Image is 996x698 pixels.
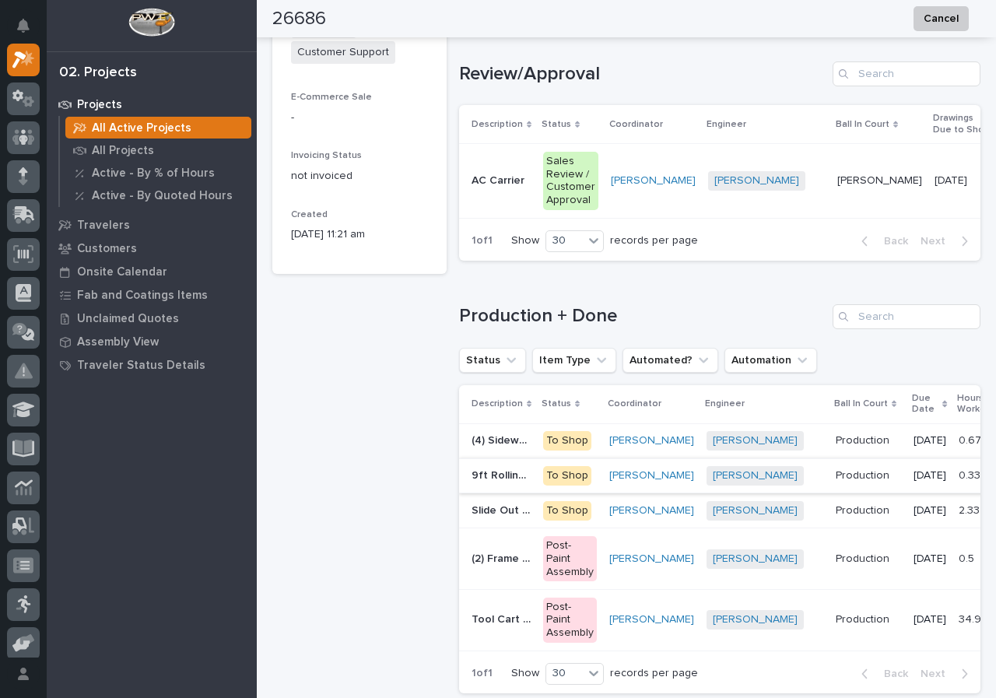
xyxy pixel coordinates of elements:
[914,234,980,248] button: Next
[459,348,526,373] button: Status
[836,116,889,133] p: Ball In Court
[60,139,257,161] a: All Projects
[833,304,980,329] input: Search
[19,19,40,44] div: Notifications
[7,9,40,42] button: Notifications
[291,41,395,64] span: Customer Support
[47,283,257,307] a: Fab and Coatings Items
[914,434,946,447] p: [DATE]
[47,353,257,377] a: Traveler Status Details
[933,110,993,139] p: Drawings Due to Shop
[543,152,598,210] div: Sales Review / Customer Approval
[60,117,257,139] a: All Active Projects
[957,390,991,419] p: Hours Worked
[837,171,925,188] p: [PERSON_NAME]
[472,549,534,566] p: (2) Frame Lifter Inside I-Beam Style
[609,552,694,566] a: [PERSON_NAME]
[707,116,746,133] p: Engineer
[272,8,326,30] h2: 26686
[472,466,534,482] p: 9ft Rolling Guardrail Front Cap Station
[291,151,362,160] span: Invoicing Status
[914,552,946,566] p: [DATE]
[92,144,154,158] p: All Projects
[849,667,914,681] button: Back
[836,610,893,626] p: Production
[47,237,257,260] a: Customers
[914,667,980,681] button: Next
[542,395,571,412] p: Status
[532,348,616,373] button: Item Type
[546,233,584,249] div: 30
[128,8,174,37] img: Workspace Logo
[511,667,539,680] p: Show
[77,219,130,233] p: Travelers
[611,174,696,188] a: [PERSON_NAME]
[924,9,959,28] span: Cancel
[543,598,597,643] div: Post-Paint Assembly
[959,610,991,626] p: 34.97
[47,307,257,330] a: Unclaimed Quotes
[472,431,534,447] p: (4) Sidewall Hooks
[77,335,159,349] p: Assembly View
[609,116,663,133] p: Coordinator
[935,171,970,188] p: [DATE]
[459,654,505,693] p: 1 of 1
[959,549,977,566] p: 0.5
[459,222,505,260] p: 1 of 1
[836,466,893,482] p: Production
[291,168,428,184] p: not invoiced
[912,390,939,419] p: Due Date
[77,289,208,303] p: Fab and Coatings Items
[92,121,191,135] p: All Active Projects
[77,359,205,373] p: Traveler Status Details
[546,665,584,682] div: 30
[724,348,817,373] button: Automation
[610,667,698,680] p: records per page
[543,431,591,451] div: To Shop
[47,213,257,237] a: Travelers
[836,501,893,517] p: Production
[849,234,914,248] button: Back
[92,167,215,181] p: Active - By % of Hours
[914,469,946,482] p: [DATE]
[609,469,694,482] a: [PERSON_NAME]
[921,667,955,681] span: Next
[622,348,718,373] button: Automated?
[543,466,591,486] div: To Shop
[459,305,827,328] h1: Production + Done
[609,434,694,447] a: [PERSON_NAME]
[713,613,798,626] a: [PERSON_NAME]
[60,162,257,184] a: Active - By % of Hours
[959,466,984,482] p: 0.33
[542,116,571,133] p: Status
[291,93,372,102] span: E-Commerce Sale
[77,242,137,256] p: Customers
[291,210,328,219] span: Created
[92,189,233,203] p: Active - By Quoted Hours
[713,552,798,566] a: [PERSON_NAME]
[959,501,983,517] p: 2.33
[836,549,893,566] p: Production
[833,61,980,86] div: Search
[472,501,534,517] p: Slide Out Lifter
[60,184,257,206] a: Active - By Quoted Hours
[609,504,694,517] a: [PERSON_NAME]
[291,110,428,126] p: -
[713,434,798,447] a: [PERSON_NAME]
[472,610,534,626] p: Tool Cart Lifter
[472,395,523,412] p: Description
[47,260,257,283] a: Onsite Calendar
[914,613,946,626] p: [DATE]
[610,234,698,247] p: records per page
[914,6,969,31] button: Cancel
[959,431,984,447] p: 0.67
[836,431,893,447] p: Production
[875,234,908,248] span: Back
[543,536,597,581] div: Post-Paint Assembly
[713,469,798,482] a: [PERSON_NAME]
[875,667,908,681] span: Back
[47,330,257,353] a: Assembly View
[705,395,745,412] p: Engineer
[59,65,137,82] div: 02. Projects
